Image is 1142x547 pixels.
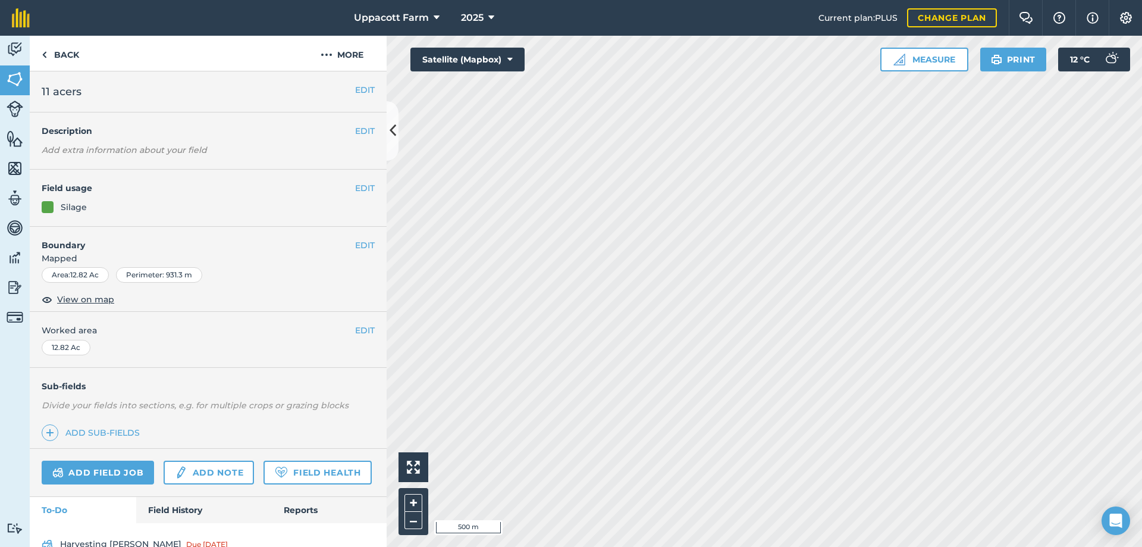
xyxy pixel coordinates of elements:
button: EDIT [355,239,375,252]
span: 12 ° C [1070,48,1090,71]
img: svg+xml;base64,PHN2ZyB4bWxucz0iaHR0cDovL3d3dy53My5vcmcvMjAwMC9zdmciIHdpZHRoPSIxNyIgaGVpZ2h0PSIxNy... [1087,11,1099,25]
span: Uppacott Farm [354,11,429,25]
img: svg+xml;base64,PD94bWwgdmVyc2lvbj0iMS4wIiBlbmNvZGluZz0idXRmLTgiPz4KPCEtLSBHZW5lcmF0b3I6IEFkb2JlIE... [1099,48,1123,71]
a: Field History [136,497,271,523]
img: A question mark icon [1052,12,1066,24]
button: Measure [880,48,968,71]
img: svg+xml;base64,PD94bWwgdmVyc2lvbj0iMS4wIiBlbmNvZGluZz0idXRmLTgiPz4KPCEtLSBHZW5lcmF0b3I6IEFkb2JlIE... [52,465,64,480]
a: Field Health [263,461,371,485]
img: svg+xml;base64,PD94bWwgdmVyc2lvbj0iMS4wIiBlbmNvZGluZz0idXRmLTgiPz4KPCEtLSBHZW5lcmF0b3I6IEFkb2JlIE... [174,465,187,480]
span: View on map [57,293,114,306]
img: svg+xml;base64,PHN2ZyB4bWxucz0iaHR0cDovL3d3dy53My5vcmcvMjAwMC9zdmciIHdpZHRoPSIxOSIgaGVpZ2h0PSIyNC... [991,52,1002,67]
button: More [297,36,387,71]
span: Current plan : PLUS [818,11,898,24]
img: svg+xml;base64,PHN2ZyB4bWxucz0iaHR0cDovL3d3dy53My5vcmcvMjAwMC9zdmciIHdpZHRoPSIxOCIgaGVpZ2h0PSIyNC... [42,292,52,307]
img: Two speech bubbles overlapping with the left bubble in the forefront [1019,12,1033,24]
img: Four arrows, one pointing top left, one top right, one bottom right and the last bottom left [407,461,420,474]
h4: Field usage [42,182,355,195]
span: 2025 [461,11,484,25]
img: svg+xml;base64,PHN2ZyB4bWxucz0iaHR0cDovL3d3dy53My5vcmcvMjAwMC9zdmciIHdpZHRoPSIxNCIgaGVpZ2h0PSIyNC... [46,426,54,440]
button: 12 °C [1058,48,1130,71]
div: Perimeter : 931.3 m [116,267,202,283]
h4: Boundary [30,227,355,252]
button: Satellite (Mapbox) [410,48,525,71]
img: svg+xml;base64,PHN2ZyB4bWxucz0iaHR0cDovL3d3dy53My5vcmcvMjAwMC9zdmciIHdpZHRoPSIyMCIgaGVpZ2h0PSIyNC... [321,48,332,62]
img: fieldmargin Logo [12,8,30,27]
a: Add sub-fields [42,424,145,441]
div: Silage [61,201,87,214]
button: Print [980,48,1047,71]
img: svg+xml;base64,PD94bWwgdmVyc2lvbj0iMS4wIiBlbmNvZGluZz0idXRmLTgiPz4KPCEtLSBHZW5lcmF0b3I6IEFkb2JlIE... [7,189,23,207]
h4: Sub-fields [30,380,387,393]
img: svg+xml;base64,PHN2ZyB4bWxucz0iaHR0cDovL3d3dy53My5vcmcvMjAwMC9zdmciIHdpZHRoPSI1NiIgaGVpZ2h0PSI2MC... [7,130,23,148]
img: svg+xml;base64,PD94bWwgdmVyc2lvbj0iMS4wIiBlbmNvZGluZz0idXRmLTgiPz4KPCEtLSBHZW5lcmF0b3I6IEFkb2JlIE... [7,219,23,237]
span: Worked area [42,324,375,337]
em: Add extra information about your field [42,145,207,155]
a: Change plan [907,8,997,27]
button: EDIT [355,124,375,137]
div: Area : 12.82 Ac [42,267,109,283]
h4: Description [42,124,375,137]
button: EDIT [355,83,375,96]
a: Reports [272,497,387,523]
img: svg+xml;base64,PD94bWwgdmVyc2lvbj0iMS4wIiBlbmNvZGluZz0idXRmLTgiPz4KPCEtLSBHZW5lcmF0b3I6IEFkb2JlIE... [7,249,23,267]
button: EDIT [355,324,375,337]
img: svg+xml;base64,PHN2ZyB4bWxucz0iaHR0cDovL3d3dy53My5vcmcvMjAwMC9zdmciIHdpZHRoPSI1NiIgaGVpZ2h0PSI2MC... [7,160,23,177]
img: Ruler icon [893,54,905,65]
em: Divide your fields into sections, e.g. for multiple crops or grazing blocks [42,400,349,411]
img: svg+xml;base64,PD94bWwgdmVyc2lvbj0iMS4wIiBlbmNvZGluZz0idXRmLTgiPz4KPCEtLSBHZW5lcmF0b3I6IEFkb2JlIE... [7,40,23,58]
img: svg+xml;base64,PHN2ZyB4bWxucz0iaHR0cDovL3d3dy53My5vcmcvMjAwMC9zdmciIHdpZHRoPSI1NiIgaGVpZ2h0PSI2MC... [7,70,23,88]
img: svg+xml;base64,PD94bWwgdmVyc2lvbj0iMS4wIiBlbmNvZGluZz0idXRmLTgiPz4KPCEtLSBHZW5lcmF0b3I6IEFkb2JlIE... [7,523,23,534]
button: View on map [42,292,114,307]
button: – [404,512,422,529]
img: svg+xml;base64,PD94bWwgdmVyc2lvbj0iMS4wIiBlbmNvZGluZz0idXRmLTgiPz4KPCEtLSBHZW5lcmF0b3I6IEFkb2JlIE... [7,279,23,296]
div: 12.82 Ac [42,340,90,355]
button: + [404,494,422,512]
img: svg+xml;base64,PD94bWwgdmVyc2lvbj0iMS4wIiBlbmNvZGluZz0idXRmLTgiPz4KPCEtLSBHZW5lcmF0b3I6IEFkb2JlIE... [7,309,23,326]
span: 11 acers [42,83,81,100]
a: Add field job [42,461,154,485]
span: Mapped [30,252,387,265]
a: Add note [164,461,254,485]
a: Back [30,36,91,71]
img: svg+xml;base64,PHN2ZyB4bWxucz0iaHR0cDovL3d3dy53My5vcmcvMjAwMC9zdmciIHdpZHRoPSI5IiBoZWlnaHQ9IjI0Ii... [42,48,47,62]
a: To-Do [30,497,136,523]
img: svg+xml;base64,PD94bWwgdmVyc2lvbj0iMS4wIiBlbmNvZGluZz0idXRmLTgiPz4KPCEtLSBHZW5lcmF0b3I6IEFkb2JlIE... [7,101,23,117]
div: Open Intercom Messenger [1102,507,1130,535]
button: EDIT [355,182,375,195]
img: A cog icon [1119,12,1133,24]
